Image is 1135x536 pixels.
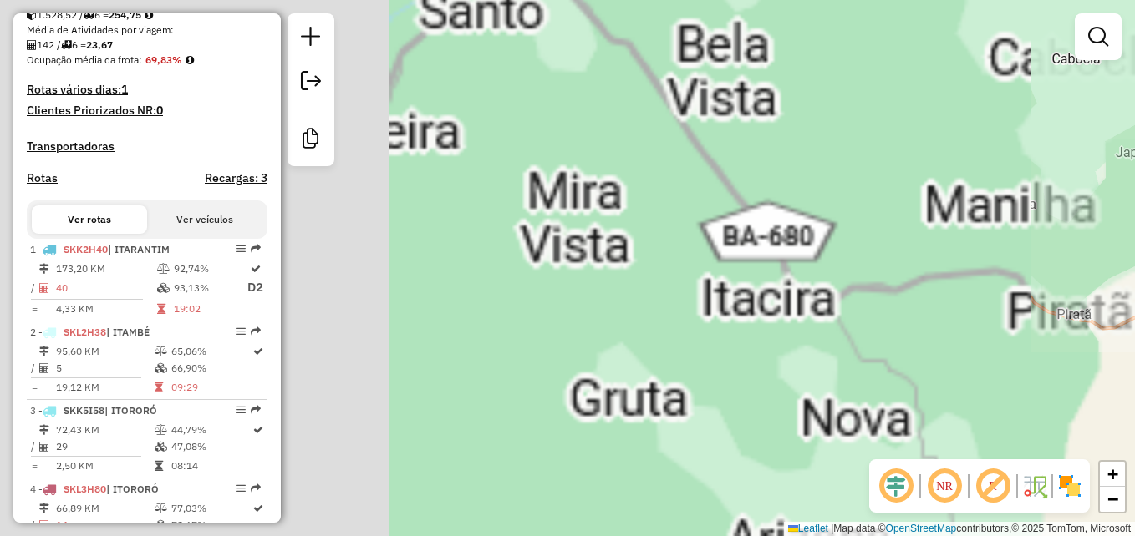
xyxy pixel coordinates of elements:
[294,122,328,159] a: Criar modelo
[236,326,246,336] em: Opções
[155,425,167,435] i: % de utilização do peso
[831,523,833,534] span: |
[1100,487,1125,512] a: Zoom out
[155,363,167,373] i: % de utilização da cubagem
[171,360,252,377] td: 66,90%
[1107,488,1118,509] span: −
[171,343,252,360] td: 65,06%
[251,264,261,274] i: Rota otimizada
[876,466,916,506] span: Ocultar deslocamento
[251,483,261,493] em: Rota exportada
[55,360,154,377] td: 5
[39,283,49,293] i: Total de Atividades
[173,277,247,298] td: 93,13%
[27,8,267,23] div: 1.528,52 / 6 =
[156,103,163,118] strong: 0
[1100,462,1125,487] a: Zoom in
[157,264,170,274] i: % de utilização do peso
[106,483,159,495] span: | ITORORÓ
[55,260,156,277] td: 173,20 KM
[64,326,106,338] span: SKL2H38
[155,382,163,392] i: Tempo total em rota
[173,301,247,317] td: 19:02
[1056,473,1083,499] img: Exibir/Ocultar setores
[30,326,150,338] span: 2 -
[55,458,154,474] td: 2,50 KM
[973,466,1013,506] span: Exibir rótulo
[1082,20,1115,53] a: Exibir filtros
[171,500,252,517] td: 77,03%
[30,458,38,474] td: =
[1107,463,1118,484] span: +
[64,483,106,495] span: SKL3H80
[236,405,246,415] em: Opções
[61,40,72,50] i: Total de rotas
[251,326,261,336] em: Rota exportada
[155,520,167,530] i: % de utilização da cubagem
[104,404,157,417] span: | ITORORÓ
[30,301,38,317] td: =
[121,82,128,97] strong: 1
[27,83,267,97] h4: Rotas vários dias:
[30,277,38,298] td: /
[157,283,170,293] i: % de utilização da cubagem
[55,277,156,298] td: 40
[788,523,828,534] a: Leaflet
[32,205,147,234] button: Ver rotas
[30,360,38,377] td: /
[171,422,252,438] td: 44,79%
[64,404,104,417] span: SKK5I58
[30,483,159,495] span: 4 -
[173,260,247,277] td: 92,74%
[145,10,153,20] i: Meta Caixas/viagem: 1,00 Diferença: 253,75
[294,20,328,58] a: Nova sessão e pesquisa
[886,523,957,534] a: OpenStreetMap
[106,326,150,338] span: | ITAMBÉ
[55,301,156,317] td: 4,33 KM
[155,503,167,513] i: % de utilização do peso
[27,139,267,154] h4: Transportadoras
[186,55,194,65] em: Média calculada utilizando a maior ocupação (%Peso ou %Cubagem) de cada rota da sessão. Rotas cro...
[171,517,252,533] td: 78,67%
[55,379,154,396] td: 19,12 KM
[109,8,141,21] strong: 254,75
[247,278,263,297] p: D2
[27,10,37,20] i: Cubagem total roteirizado
[155,442,167,452] i: % de utilização da cubagem
[30,379,38,396] td: =
[30,404,157,417] span: 3 -
[27,38,267,53] div: 142 / 6 =
[236,483,246,493] em: Opções
[108,243,170,255] span: | ITARANTIM
[236,244,246,254] em: Opções
[147,205,262,234] button: Ver veículos
[55,422,154,438] td: 72,43 KM
[784,522,1135,536] div: Map data © contributors,© 2025 TomTom, Microsoft
[205,171,267,185] h4: Recargas: 3
[39,363,49,373] i: Total de Atividades
[1021,473,1048,499] img: Fluxo de ruas
[39,442,49,452] i: Total de Atividades
[251,405,261,415] em: Rota exportada
[155,461,163,471] i: Tempo total em rota
[39,503,49,513] i: Distância Total
[30,243,170,255] span: 1 -
[55,517,154,533] td: 14
[27,171,58,185] a: Rotas
[39,346,49,356] i: Distância Total
[39,520,49,530] i: Total de Atividades
[55,500,154,517] td: 66,89 KM
[55,343,154,360] td: 95,60 KM
[171,379,252,396] td: 09:29
[924,466,964,506] span: Ocultar NR
[253,503,263,513] i: Rota otimizada
[253,425,263,435] i: Rota otimizada
[171,438,252,455] td: 47,08%
[27,104,267,118] h4: Clientes Priorizados NR:
[30,517,38,533] td: /
[145,53,182,66] strong: 69,83%
[27,23,267,38] div: Média de Atividades por viagem:
[171,458,252,474] td: 08:14
[27,53,142,66] span: Ocupação média da frota:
